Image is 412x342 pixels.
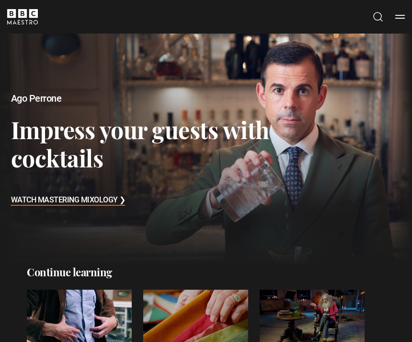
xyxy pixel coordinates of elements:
h3: Watch Mastering Mixology ❯ [11,193,126,208]
button: Toggle navigation [395,12,405,22]
h3: Impress your guests with cocktails [11,116,272,171]
h2: Ago Perrone [11,92,272,105]
svg: BBC Maestro [7,9,38,24]
h2: Continue learning [27,266,385,279]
